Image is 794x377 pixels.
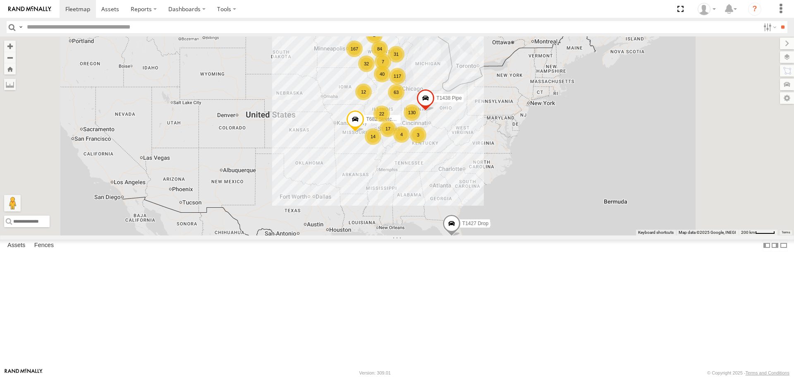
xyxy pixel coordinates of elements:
div: 17 [380,120,396,137]
button: Drag Pegman onto the map to open Street View [4,195,21,211]
span: 200 km [741,230,755,235]
button: Zoom Home [4,63,16,74]
div: 130 [404,104,420,121]
div: 63 [388,84,404,101]
label: Assets [3,240,29,252]
div: 32 [358,55,375,72]
div: AJ Klotz [695,3,719,15]
div: 31 [388,46,404,62]
div: 4 [393,126,410,143]
span: T682 Stretch Flat [366,116,404,122]
button: Keyboard shortcuts [638,230,674,235]
label: Search Query [17,21,24,33]
div: 12 [355,84,372,100]
label: Map Settings [780,92,794,104]
div: 117 [389,68,406,84]
span: T1438 Pipe [436,95,462,101]
div: 14 [365,128,381,145]
a: Terms (opens in new tab) [782,231,790,234]
label: Hide Summary Table [780,240,788,252]
label: Search Filter Options [760,21,778,33]
button: Zoom out [4,52,16,63]
div: 167 [346,41,363,57]
label: Fences [30,240,58,252]
div: 7 [375,53,391,70]
label: Dock Summary Table to the Right [771,240,779,252]
label: Measure [4,79,16,90]
div: © Copyright 2025 - [707,370,789,375]
span: T1427 Drop [462,221,488,226]
div: 22 [373,106,390,122]
div: 40 [374,66,390,82]
img: rand-logo.svg [8,6,51,12]
i: ? [748,2,761,16]
label: Dock Summary Table to the Left [763,240,771,252]
button: Map Scale: 200 km per 44 pixels [739,230,777,235]
span: Map data ©2025 Google, INEGI [679,230,736,235]
a: Terms and Conditions [746,370,789,375]
div: Version: 309.01 [359,370,391,375]
a: Visit our Website [5,369,43,377]
div: 84 [371,41,388,57]
div: 3 [410,127,426,143]
button: Zoom in [4,41,16,52]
